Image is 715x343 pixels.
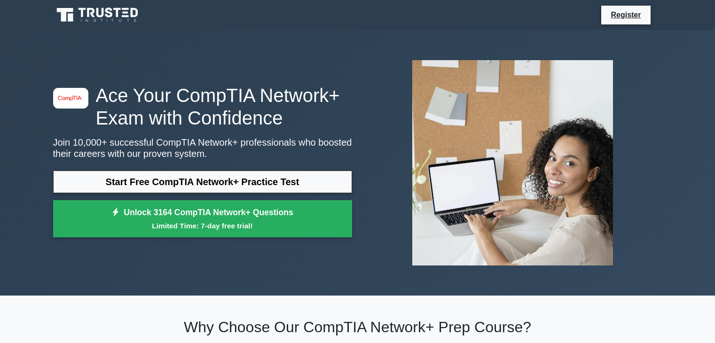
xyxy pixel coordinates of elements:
p: Join 10,000+ successful CompTIA Network+ professionals who boosted their careers with our proven ... [53,137,352,159]
h1: Ace Your CompTIA Network+ Exam with Confidence [53,84,352,129]
a: Unlock 3164 CompTIA Network+ QuestionsLimited Time: 7-day free trial! [53,200,352,238]
a: Register [605,9,646,21]
a: Start Free CompTIA Network+ Practice Test [53,171,352,193]
h2: Why Choose Our CompTIA Network+ Prep Course? [53,318,662,336]
small: Limited Time: 7-day free trial! [65,220,340,231]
